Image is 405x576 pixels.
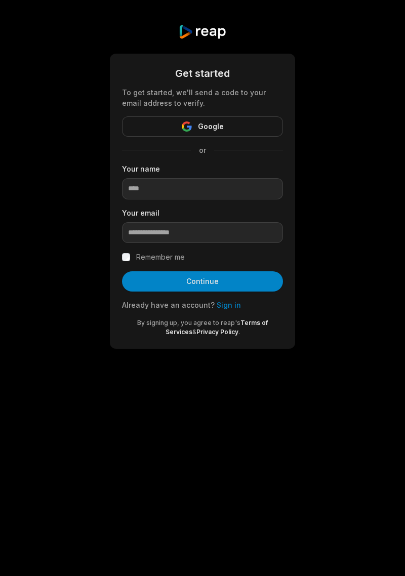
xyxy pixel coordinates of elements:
label: Your email [122,208,283,218]
span: Already have an account? [122,301,215,309]
label: Remember me [136,251,185,263]
span: Google [198,120,224,133]
span: or [191,145,214,155]
a: Sign in [217,301,241,309]
label: Your name [122,163,283,174]
button: Google [122,116,283,137]
button: Continue [122,271,283,292]
span: By signing up, you agree to reap's [137,319,240,326]
div: Get started [122,66,283,81]
a: Privacy Policy [196,328,238,336]
div: To get started, we'll send a code to your email address to verify. [122,87,283,108]
span: . [238,328,240,336]
span: & [192,328,196,336]
img: reap [178,24,226,39]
